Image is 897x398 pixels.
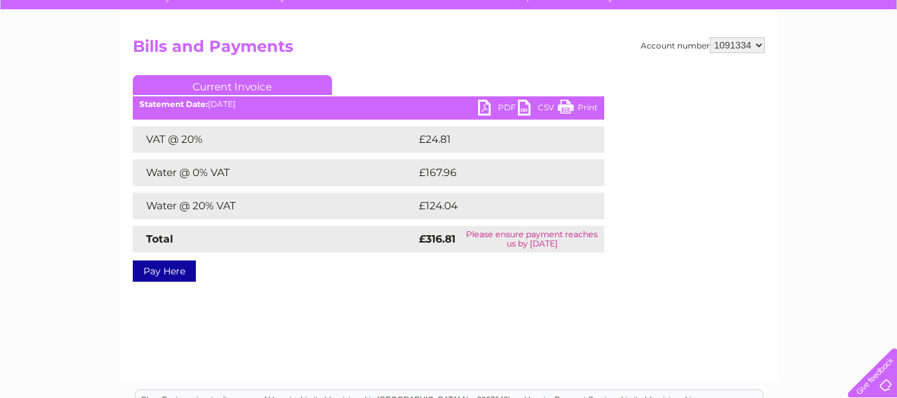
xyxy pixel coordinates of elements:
[31,35,99,75] img: logo.png
[696,56,726,66] a: Energy
[133,75,332,95] a: Current Invoice
[641,37,765,53] div: Account number
[135,7,763,64] div: Clear Business is a trading name of Verastar Limited (registered in [GEOGRAPHIC_DATA] No. 3667643...
[734,56,774,66] a: Telecoms
[781,56,801,66] a: Blog
[139,99,208,109] b: Statement Date:
[133,126,416,153] td: VAT @ 20%
[133,37,765,62] h2: Bills and Payments
[133,159,416,186] td: Water @ 0% VAT
[146,233,173,245] strong: Total
[416,159,580,186] td: £167.96
[558,100,598,119] a: Print
[518,100,558,119] a: CSV
[416,126,576,153] td: £24.81
[809,56,841,66] a: Contact
[663,56,689,66] a: Water
[416,193,580,219] td: £124.04
[853,56,884,66] a: Log out
[478,100,518,119] a: PDF
[460,226,604,252] td: Please ensure payment reaches us by [DATE]
[133,193,416,219] td: Water @ 20% VAT
[419,233,455,245] strong: £316.81
[647,7,738,23] a: 0333 014 3131
[133,260,196,282] a: Pay Here
[133,100,604,109] div: [DATE]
